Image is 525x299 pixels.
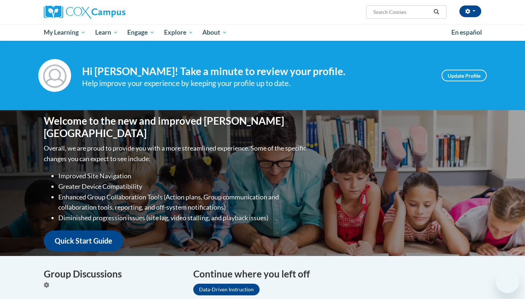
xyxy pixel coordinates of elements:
li: Greater Device Compatibility [58,181,308,192]
span: Explore [164,28,193,37]
a: My Learning [39,24,90,41]
h4: Hi [PERSON_NAME]! Take a minute to review your profile. [82,65,431,78]
a: Learn [90,24,123,41]
h1: Welcome to the new and improved [PERSON_NAME][GEOGRAPHIC_DATA] [44,115,308,139]
a: Explore [159,24,198,41]
a: Data-Driven Instruction [193,284,260,295]
span: About [202,28,227,37]
p: Overall, we are proud to provide you with a more streamlined experience. Some of the specific cha... [44,143,308,164]
span: Learn [95,28,118,37]
button: Account Settings [459,5,481,17]
li: Improved Site Navigation [58,171,308,181]
input: Search Courses [373,8,431,16]
li: Diminished progression issues (site lag, video stalling, and playback issues) [58,213,308,223]
a: About [198,24,232,41]
iframe: Button to launch messaging window [496,270,519,293]
a: En español [447,25,487,40]
a: Engage [122,24,159,41]
div: Main menu [33,24,492,41]
a: Update Profile [442,70,487,81]
img: Cox Campus [44,5,125,19]
div: Help improve your experience by keeping your profile up to date. [82,77,431,89]
span: My Learning [44,28,86,37]
h4: Group Discussions [44,267,182,281]
img: Profile Image [38,59,71,92]
h4: Continue where you left off [193,267,481,281]
a: Cox Campus [44,5,182,19]
a: Quick Start Guide [44,230,123,251]
span: En español [451,28,482,36]
button: Search [431,8,442,16]
span: Engage [127,28,155,37]
li: Enhanced Group Collaboration Tools (Action plans, Group communication and collaboration tools, re... [58,192,308,213]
